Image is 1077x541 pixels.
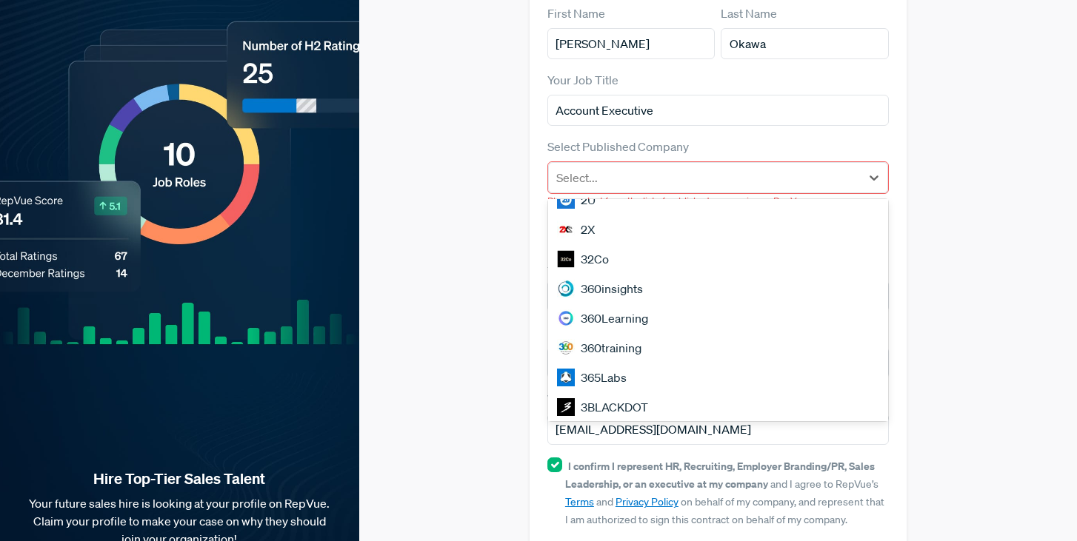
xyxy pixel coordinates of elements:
[547,138,689,155] label: Select Published Company
[24,469,336,488] strong: Hire Top-Tier Sales Talent
[721,28,888,59] input: Last Name
[565,495,594,508] a: Terms
[557,339,575,357] img: 360training
[565,460,884,526] span: and I agree to RepVue’s and on behalf of my company, and represent that I am authorized to sign t...
[557,191,575,209] img: 2U
[548,392,888,422] div: 3BLACKDOT
[557,250,575,268] img: 32Co
[557,280,575,298] img: 360insights
[565,459,875,491] strong: I confirm I represent HR, Recruiting, Employer Branding/PR, Sales Leadership, or an executive at ...
[548,274,888,303] div: 360insights
[557,221,575,238] img: 2X
[548,333,888,363] div: 360training
[548,215,888,244] div: 2X
[547,4,605,22] label: First Name
[557,369,575,386] img: 365Labs
[547,220,889,251] p: Only published company profiles can claim a free account at this time. Please if you are interest...
[548,363,888,392] div: 365Labs
[547,194,889,208] p: Please select from the list of published companies on RepVue
[547,414,889,445] input: Email
[557,398,575,416] img: 3BLACKDOT
[547,323,718,341] label: How will I primarily use RepVue?
[557,309,575,327] img: 360Learning
[616,495,678,508] a: Privacy Policy
[548,185,888,215] div: 2U
[547,390,607,408] label: Work Email
[548,303,888,333] div: 360Learning
[547,28,715,59] input: First Name
[547,95,889,126] input: Title
[547,257,660,275] label: # Of Open Sales Jobs
[548,244,888,274] div: 32Co
[547,71,618,89] label: Your Job Title
[721,4,777,22] label: Last Name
